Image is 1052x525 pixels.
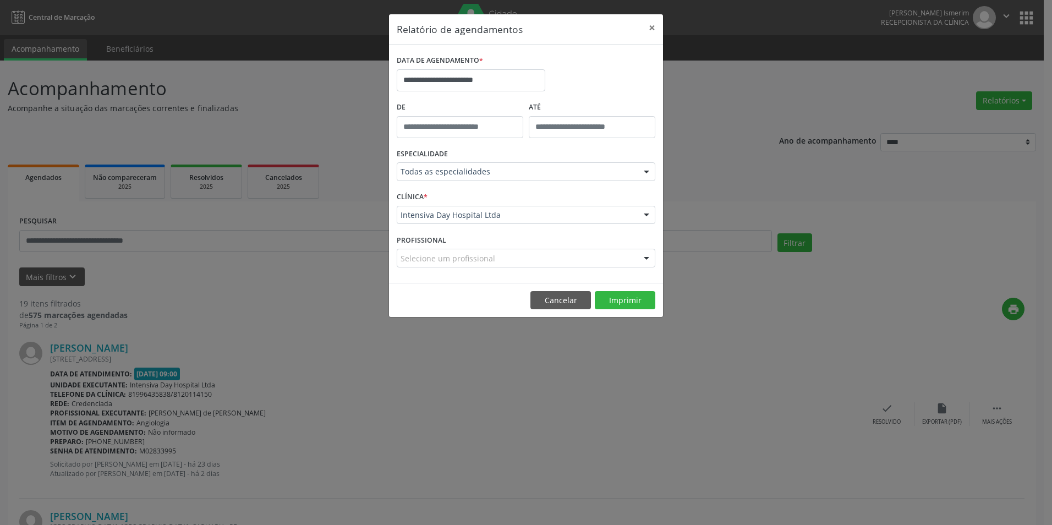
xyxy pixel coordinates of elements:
label: PROFISSIONAL [397,232,446,249]
button: Cancelar [530,291,591,310]
button: Imprimir [595,291,655,310]
label: DATA DE AGENDAMENTO [397,52,483,69]
label: CLÍNICA [397,189,428,206]
button: Close [641,14,663,41]
span: Todas as especialidades [401,166,633,177]
span: Selecione um profissional [401,253,495,264]
label: ATÉ [529,99,655,116]
span: Intensiva Day Hospital Ltda [401,210,633,221]
label: De [397,99,523,116]
label: ESPECIALIDADE [397,146,448,163]
h5: Relatório de agendamentos [397,22,523,36]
